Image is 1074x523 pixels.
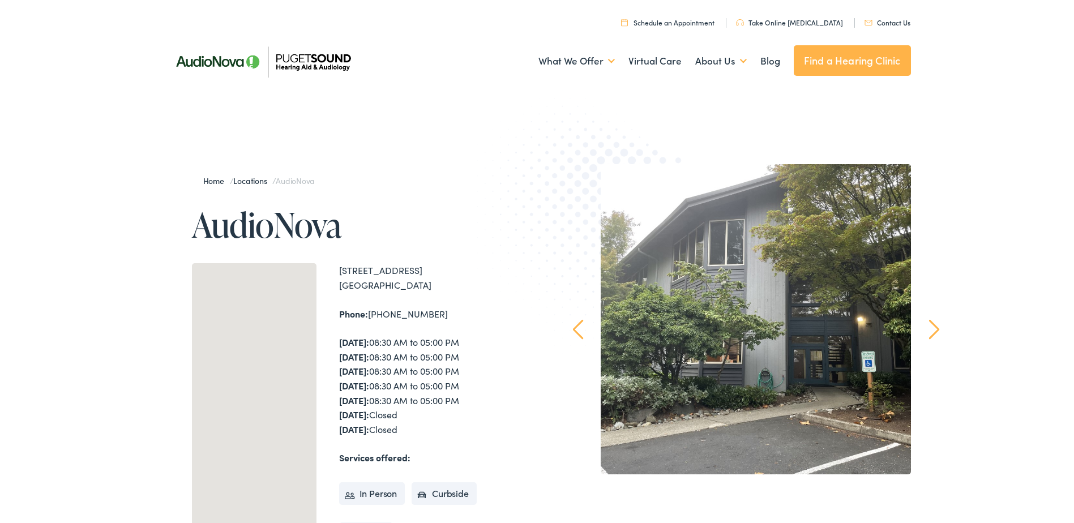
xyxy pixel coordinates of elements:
[192,206,537,243] h1: AudioNova
[276,175,314,186] span: AudioNova
[412,482,477,505] li: Curbside
[339,336,369,348] strong: [DATE]:
[784,483,818,517] a: 4
[339,350,369,363] strong: [DATE]:
[339,263,537,292] div: [STREET_ADDRESS] [GEOGRAPHIC_DATA]
[928,319,939,340] a: Next
[760,40,780,82] a: Blog
[339,451,410,464] strong: Services offered:
[339,423,369,435] strong: [DATE]:
[621,19,628,26] img: utility icon
[621,18,714,27] a: Schedule an Appointment
[694,483,728,517] a: 2
[233,175,272,186] a: Locations
[339,394,369,406] strong: [DATE]:
[339,365,369,377] strong: [DATE]:
[339,379,369,392] strong: [DATE]:
[339,482,405,505] li: In Person
[339,408,369,421] strong: [DATE]:
[695,40,747,82] a: About Us
[339,335,537,436] div: 08:30 AM to 05:00 PM 08:30 AM to 05:00 PM 08:30 AM to 05:00 PM 08:30 AM to 05:00 PM 08:30 AM to 0...
[203,175,230,186] a: Home
[865,20,872,25] img: utility icon
[648,483,682,517] a: 1
[339,307,537,321] div: [PHONE_NUMBER]
[538,40,615,82] a: What We Offer
[628,40,682,82] a: Virtual Care
[865,18,910,27] a: Contact Us
[572,319,583,340] a: Prev
[739,483,773,517] a: 3
[829,483,863,517] a: 5
[736,19,744,26] img: utility icon
[794,45,911,76] a: Find a Hearing Clinic
[736,18,843,27] a: Take Online [MEDICAL_DATA]
[203,175,315,186] span: / /
[339,307,368,320] strong: Phone:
